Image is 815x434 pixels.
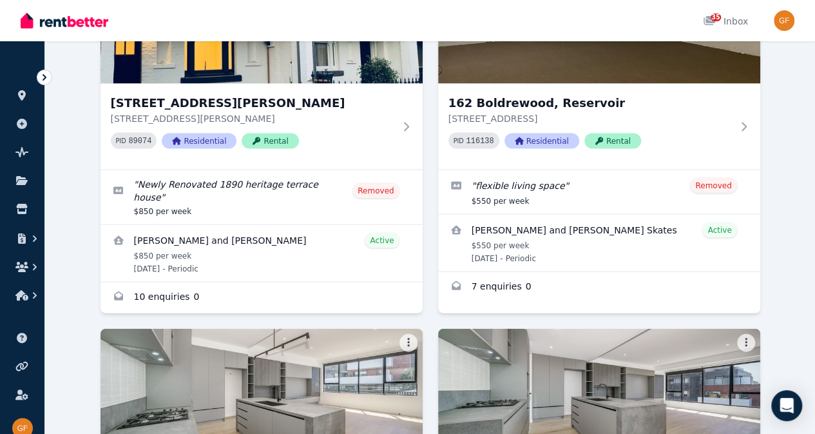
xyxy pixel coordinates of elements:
code: 116138 [466,137,494,146]
div: Inbox [703,15,748,28]
h3: 162 Boldrewood, Reservoir [448,94,732,112]
a: Edit listing: Newly Renovated 1890 heritage terrace house [101,170,423,224]
a: View details for David Kidson and Divya Venkataraman [101,225,423,282]
span: Rental [242,133,298,149]
span: Rental [584,133,641,149]
a: Enquiries for 162 Boldrewood, Reservoir [438,272,760,303]
small: PID [454,137,464,144]
div: Open Intercom Messenger [771,390,802,421]
span: 35 [711,14,721,21]
a: View details for Ricky Jenkins and Haylie Skates [438,215,760,271]
p: [STREET_ADDRESS] [448,112,732,125]
a: Enquiries for 112 Willson St, Brunswick [101,282,423,313]
button: More options [737,334,755,352]
img: George Fattouche [774,10,794,31]
h3: [STREET_ADDRESS][PERSON_NAME] [111,94,394,112]
code: 89074 [128,137,151,146]
p: [STREET_ADDRESS][PERSON_NAME] [111,112,394,125]
img: RentBetter [21,11,108,30]
a: Edit listing: flexible living space [438,170,760,214]
span: Residential [162,133,236,149]
span: Residential [504,133,579,149]
button: More options [399,334,417,352]
small: PID [116,137,126,144]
